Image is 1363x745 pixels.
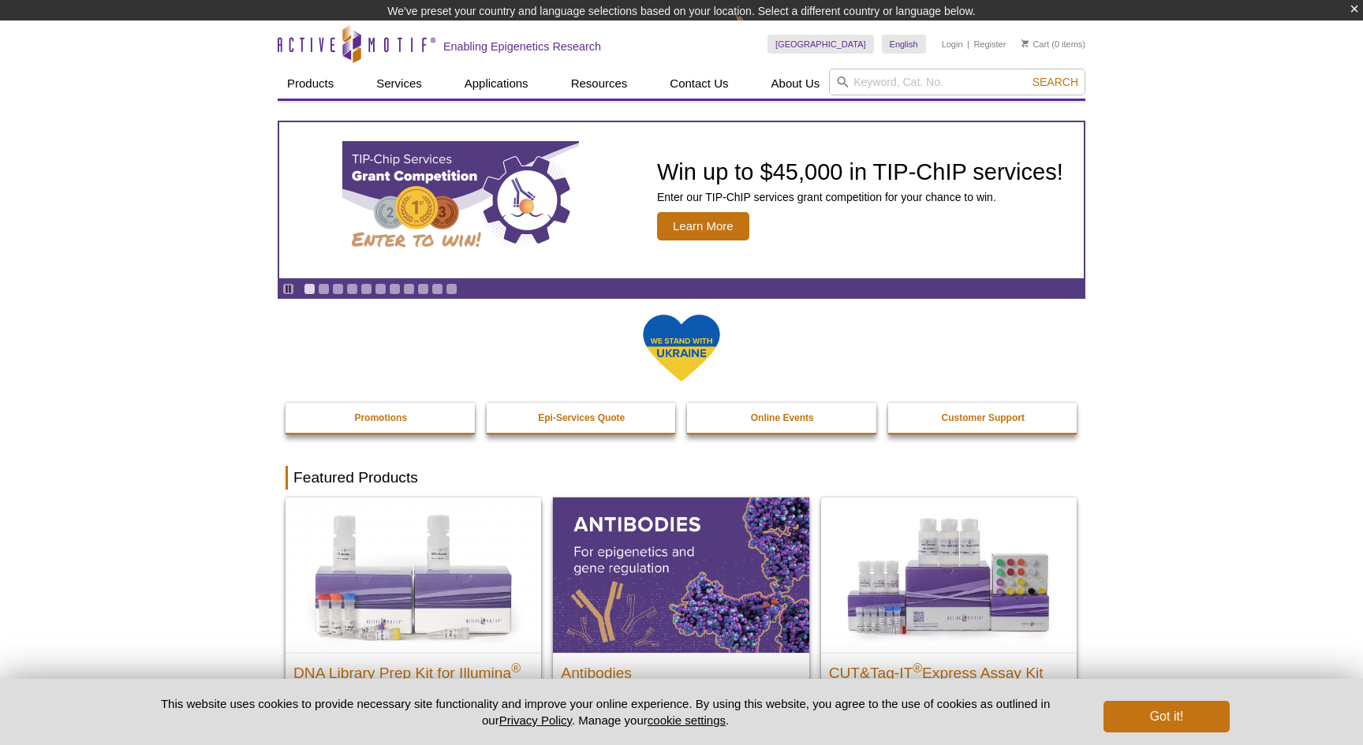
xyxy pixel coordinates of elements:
img: Change Here [735,12,777,49]
a: Cart [1021,39,1049,50]
p: Enter our TIP-ChIP services grant competition for your chance to win. [657,190,1063,204]
a: Promotions [286,403,476,433]
a: Epi-Services Quote [487,403,678,433]
h2: DNA Library Prep Kit for Illumina [293,657,533,681]
strong: Epi-Services Quote [538,412,625,423]
img: CUT&Tag-IT® Express Assay Kit [821,497,1077,652]
img: TIP-ChIP Services Grant Competition [342,141,579,259]
strong: Customer Support [942,412,1025,423]
img: All Antibodies [553,497,808,652]
article: TIP-ChIP Services Grant Competition [279,122,1084,278]
h2: Featured Products [286,466,1077,490]
a: All Antibodies Antibodies Application-tested antibodies for ChIP, CUT&Tag, and CUT&RUN. [553,497,808,736]
a: [GEOGRAPHIC_DATA] [767,35,874,54]
a: TIP-ChIP Services Grant Competition Win up to $45,000 in TIP-ChIP services! Enter our TIP-ChIP se... [279,122,1084,278]
a: Go to slide 5 [360,283,372,295]
h2: Win up to $45,000 in TIP-ChIP services! [657,160,1063,184]
a: Go to slide 6 [375,283,386,295]
a: Register [973,39,1006,50]
a: Contact Us [660,69,738,99]
a: Applications [455,69,538,99]
a: Products [278,69,343,99]
a: English [882,35,926,54]
p: This website uses cookies to provide necessary site functionality and improve your online experie... [133,695,1077,728]
a: About Us [762,69,830,99]
a: Services [367,69,431,99]
a: Go to slide 8 [403,283,415,295]
sup: ® [511,661,521,674]
a: Go to slide 2 [318,283,330,295]
h2: CUT&Tag-IT Express Assay Kit [829,657,1069,681]
a: Go to slide 10 [431,283,443,295]
a: Privacy Policy [499,713,572,727]
a: Customer Support [888,403,1079,433]
a: Go to slide 4 [346,283,358,295]
input: Keyword, Cat. No. [829,69,1085,95]
a: Toggle autoplay [282,283,294,295]
a: Resources [562,69,637,99]
h2: Enabling Epigenetics Research [443,39,601,54]
a: Go to slide 1 [304,283,316,295]
img: We Stand With Ukraine [642,313,721,383]
a: Go to slide 11 [446,283,457,295]
strong: Promotions [354,412,407,423]
a: CUT&Tag-IT® Express Assay Kit CUT&Tag-IT®Express Assay Kit Less variable and higher-throughput ge... [821,497,1077,736]
img: Your Cart [1021,39,1029,47]
button: Got it! [1103,701,1230,732]
h2: Antibodies [561,657,801,681]
li: (0 items) [1021,35,1085,54]
button: cookie settings [648,713,726,727]
sup: ® [913,661,922,674]
span: Search [1033,76,1078,88]
li: | [967,35,969,54]
a: Online Events [687,403,878,433]
a: Go to slide 3 [332,283,344,295]
strong: Online Events [751,412,814,423]
a: Go to slide 9 [417,283,429,295]
button: Search [1028,75,1083,89]
span: Learn More [657,212,749,240]
img: DNA Library Prep Kit for Illumina [286,497,541,652]
a: Login [942,39,963,50]
a: Go to slide 7 [389,283,401,295]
